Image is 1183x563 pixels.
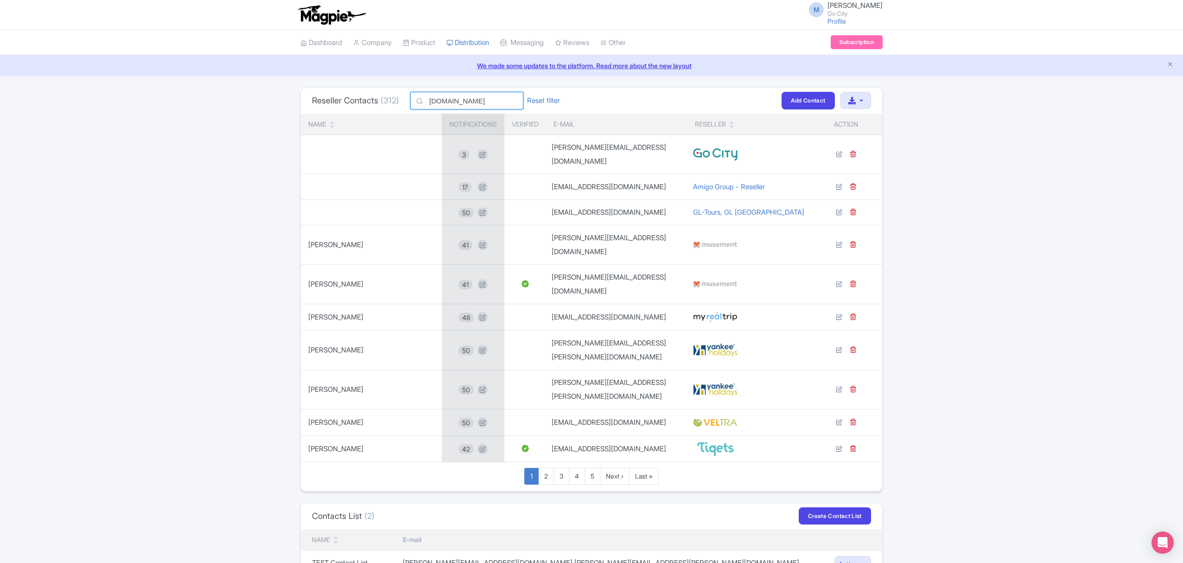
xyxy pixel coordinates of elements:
th: E-mail [546,114,687,135]
th: Action [810,114,882,135]
div: Open Intercom Messenger [1151,531,1174,554]
a: 2 [538,468,554,485]
td: [EMAIL_ADDRESS][DOMAIN_NAME] [546,174,687,200]
small: Go City [827,11,883,17]
span: 42 [458,444,474,454]
th: Notifications [442,114,504,135]
td: [EMAIL_ADDRESS][DOMAIN_NAME] [546,304,687,331]
a: Next › [600,468,630,485]
div: Name [308,119,326,129]
td: [PERSON_NAME][EMAIL_ADDRESS][DOMAIN_NAME] [546,135,687,174]
span: [PERSON_NAME] [308,343,363,357]
span: 48 [458,313,474,322]
img: fd58q73ijqpthwdnpuqf.svg [693,277,738,292]
span: 50 [458,418,474,428]
span: [PERSON_NAME] [308,416,363,429]
td: [PERSON_NAME][EMAIL_ADDRESS][PERSON_NAME][DOMAIN_NAME] [546,370,687,409]
span: [PERSON_NAME] [308,238,363,252]
td: [EMAIL_ADDRESS][DOMAIN_NAME] [546,436,687,462]
span: [PERSON_NAME] [308,310,363,324]
img: jblnklxagigx3u20rnst.svg [693,310,738,325]
a: 1 [524,468,539,485]
a: Company [353,30,392,56]
a: 5 [585,468,600,485]
a: Create Contact List [799,507,871,525]
a: Reviews [555,30,589,56]
span: 3 [458,150,470,160]
a: Distribution [446,30,489,56]
td: [PERSON_NAME][EMAIL_ADDRESS][PERSON_NAME][DOMAIN_NAME] [546,331,687,370]
a: 4 [569,468,585,485]
span: 50 [458,208,474,218]
a: Dashboard [300,30,342,56]
td: [EMAIL_ADDRESS][DOMAIN_NAME] [546,200,687,225]
span: 41 [458,240,472,250]
input: Search / Filter [410,92,523,109]
span: 41 [458,280,472,289]
a: Other [600,30,626,56]
a: Subscription [831,35,883,49]
span: (312) [381,96,399,105]
a: Add Contact [782,92,834,109]
span: [PERSON_NAME] [827,1,883,10]
a: Amigo Group - Reseller [693,182,765,191]
span: 17 [458,182,471,192]
img: l76ta8jgoyqajq3ngpcx.svg [693,382,738,397]
span: Reseller Contacts [312,96,378,105]
img: logo-ab69f6fb50320c5b225c76a69d11143b.png [296,5,368,25]
a: Product [403,30,435,56]
span: 50 [458,345,474,355]
a: Messaging [500,30,544,56]
img: fd58q73ijqpthwdnpuqf.svg [693,237,738,252]
a: 3 [553,468,569,485]
div: Reseller [695,119,726,129]
img: ho7kn2dwegvwxubkqh9h.svg [693,147,738,162]
a: GL-Tours, GL [GEOGRAPHIC_DATA] [693,208,804,217]
a: Profile [827,17,846,25]
span: [PERSON_NAME] [308,442,363,456]
span: Contacts List [312,511,362,521]
a: M [PERSON_NAME] Go City [803,2,883,17]
span: (2) [364,511,375,521]
div: Name [312,535,330,544]
th: Verified [504,114,546,135]
td: E-mail [397,529,829,550]
td: [PERSON_NAME][EMAIL_ADDRESS][DOMAIN_NAME] [546,225,687,265]
td: [EMAIL_ADDRESS][DOMAIN_NAME] [546,409,687,436]
img: xlylp2e7krlb77sltcny.svg [693,441,738,456]
button: Close announcement [1167,60,1174,70]
a: Last » [629,468,659,485]
span: M [809,2,824,17]
span: [PERSON_NAME] [308,383,363,397]
img: fcdiu77jrwyrlpxo245j.svg [693,415,738,430]
span: 50 [458,385,474,395]
a: We made some updates to the platform. Read more about the new layout [6,61,1177,70]
img: l76ta8jgoyqajq3ngpcx.svg [693,343,738,358]
td: [PERSON_NAME][EMAIL_ADDRESS][DOMAIN_NAME] [546,265,687,304]
span: [PERSON_NAME] [308,277,363,291]
a: Reset filter [527,96,560,106]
